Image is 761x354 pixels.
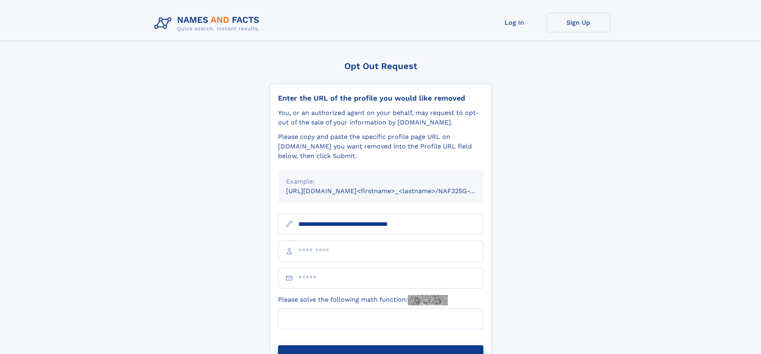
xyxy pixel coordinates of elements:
div: Please copy and paste the specific profile page URL on [DOMAIN_NAME] you want removed into the Pr... [278,132,483,161]
label: Please solve the following math function: [278,295,448,305]
div: You, or an authorized agent on your behalf, may request to opt-out of the sale of your informatio... [278,108,483,127]
div: Enter the URL of the profile you would like removed [278,94,483,103]
a: Log In [483,13,546,32]
img: Logo Names and Facts [151,13,266,34]
div: Example: [286,177,475,186]
a: Sign Up [546,13,610,32]
div: Opt Out Request [270,61,492,71]
small: [URL][DOMAIN_NAME]<firstname>_<lastname>/NAF325G-xxxxxxxx [286,187,499,195]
